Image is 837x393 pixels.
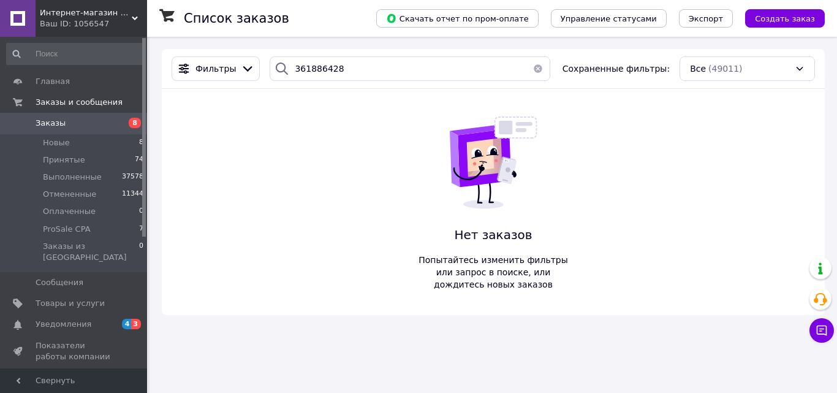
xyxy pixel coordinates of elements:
span: Управление статусами [561,14,657,23]
span: Заказы и сообщения [36,97,123,108]
span: Принятые [43,155,85,166]
span: 11344 [122,189,143,200]
span: 0 [139,241,143,263]
h1: Список заказов [184,11,289,26]
span: Главная [36,76,70,87]
input: Поиск по номеру заказа, ФИО покупателя, номеру телефона, Email, номеру накладной [270,56,550,81]
button: Скачать отчет по пром-оплате [376,9,539,28]
span: Экспорт [689,14,723,23]
span: Фильтры [195,63,236,75]
span: Заказы [36,118,66,129]
span: Товары и услуги [36,298,105,309]
span: Сохраненные фильтры: [562,63,670,75]
span: 7 [139,224,143,235]
span: 8 [129,118,141,128]
button: Чат с покупателем [809,318,834,343]
span: Скачать отчет по пром-оплате [386,13,529,24]
span: 8 [139,137,143,148]
span: Отмененные [43,189,96,200]
span: ProSale CPA [43,224,91,235]
span: Заказы из [GEOGRAPHIC_DATA] [43,241,139,263]
span: Интернет-магазин кожаной обуви ТМ Vasha Para [40,7,132,18]
span: 4 [122,319,132,329]
span: Уведомления [36,319,91,330]
span: (49011) [708,64,742,74]
span: Сообщения [36,277,83,288]
a: Создать заказ [733,13,825,23]
span: Попытайтесь изменить фильтры или запрос в поиске, или дождитесь новых заказов [412,254,574,291]
span: Выполненные [43,172,102,183]
span: 0 [139,206,143,217]
span: 37578 [122,172,143,183]
span: Все [690,63,706,75]
span: Создать заказ [755,14,815,23]
button: Создать заказ [745,9,825,28]
div: Ваш ID: 1056547 [40,18,147,29]
span: 74 [135,155,143,166]
span: Показатели работы компании [36,340,113,362]
span: 3 [131,319,141,329]
span: Нет заказов [412,226,574,244]
button: Экспорт [679,9,733,28]
span: Оплаченные [43,206,96,217]
button: Управление статусами [551,9,667,28]
span: Новые [43,137,70,148]
input: Поиск [6,43,145,65]
button: Очистить [526,56,550,81]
